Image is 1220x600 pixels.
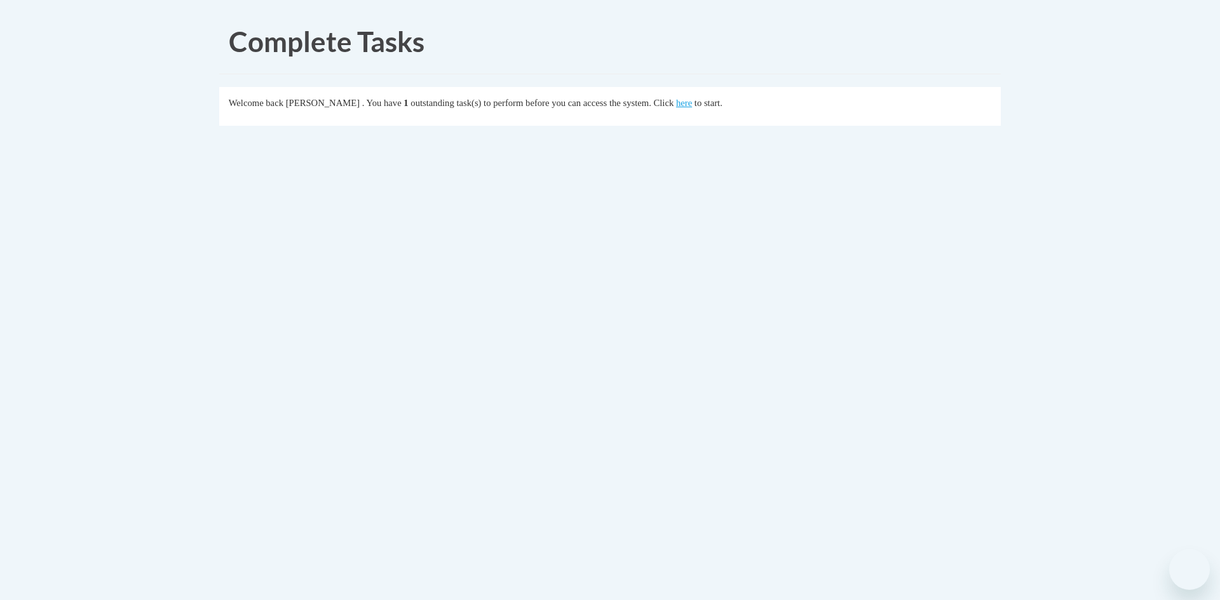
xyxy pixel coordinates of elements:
[1169,549,1210,590] iframe: Button to launch messaging window
[286,98,360,108] span: [PERSON_NAME]
[403,98,408,108] span: 1
[229,25,424,58] span: Complete Tasks
[695,98,722,108] span: to start.
[676,98,692,108] a: here
[410,98,674,108] span: outstanding task(s) to perform before you can access the system. Click
[362,98,402,108] span: . You have
[229,98,283,108] span: Welcome back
